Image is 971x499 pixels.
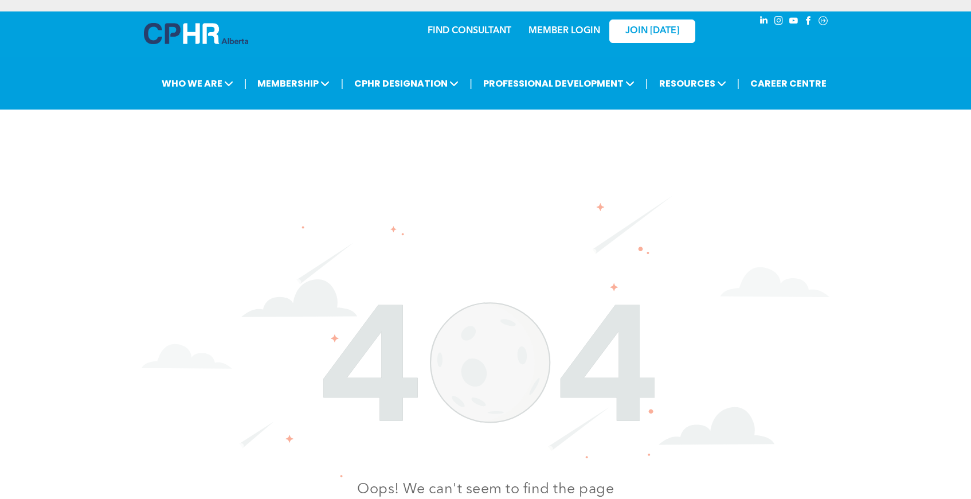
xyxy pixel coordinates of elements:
span: CPHR DESIGNATION [351,73,462,94]
span: WHO WE ARE [158,73,237,94]
a: Social network [817,14,829,30]
img: A blue and white logo for cp alberta [144,23,248,44]
a: MEMBER LOGIN [528,26,600,36]
img: The number 404 is surrounded by clouds and stars on a white background. [142,196,829,478]
li: | [244,72,247,95]
li: | [645,72,648,95]
a: linkedin [757,14,770,30]
span: PROFESSIONAL DEVELOPMENT [480,73,638,94]
a: JOIN [DATE] [609,20,695,43]
a: instagram [772,14,785,30]
span: JOIN [DATE] [625,26,679,37]
li: | [469,72,472,95]
li: | [737,72,740,95]
a: CAREER CENTRE [747,73,830,94]
span: RESOURCES [656,73,730,94]
li: | [340,72,343,95]
span: MEMBERSHIP [254,73,333,94]
a: youtube [787,14,800,30]
a: FIND CONSULTANT [428,26,511,36]
a: facebook [802,14,815,30]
